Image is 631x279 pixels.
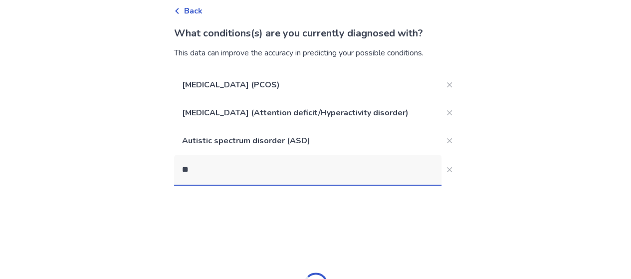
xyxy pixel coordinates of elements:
[441,105,457,121] button: Close
[441,77,457,93] button: Close
[174,47,457,59] div: This data can improve the accuracy in predicting your possible conditions.
[441,133,457,149] button: Close
[174,155,441,185] input: Close
[174,26,457,41] p: What conditions(s) are you currently diagnosed with?
[441,162,457,178] button: Close
[174,127,441,155] p: Autistic spectrum disorder (ASD)
[184,5,203,17] span: Back
[174,99,441,127] p: [MEDICAL_DATA] (Attention deficit/Hyperactivity disorder)
[174,71,441,99] p: [MEDICAL_DATA] (PCOS)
